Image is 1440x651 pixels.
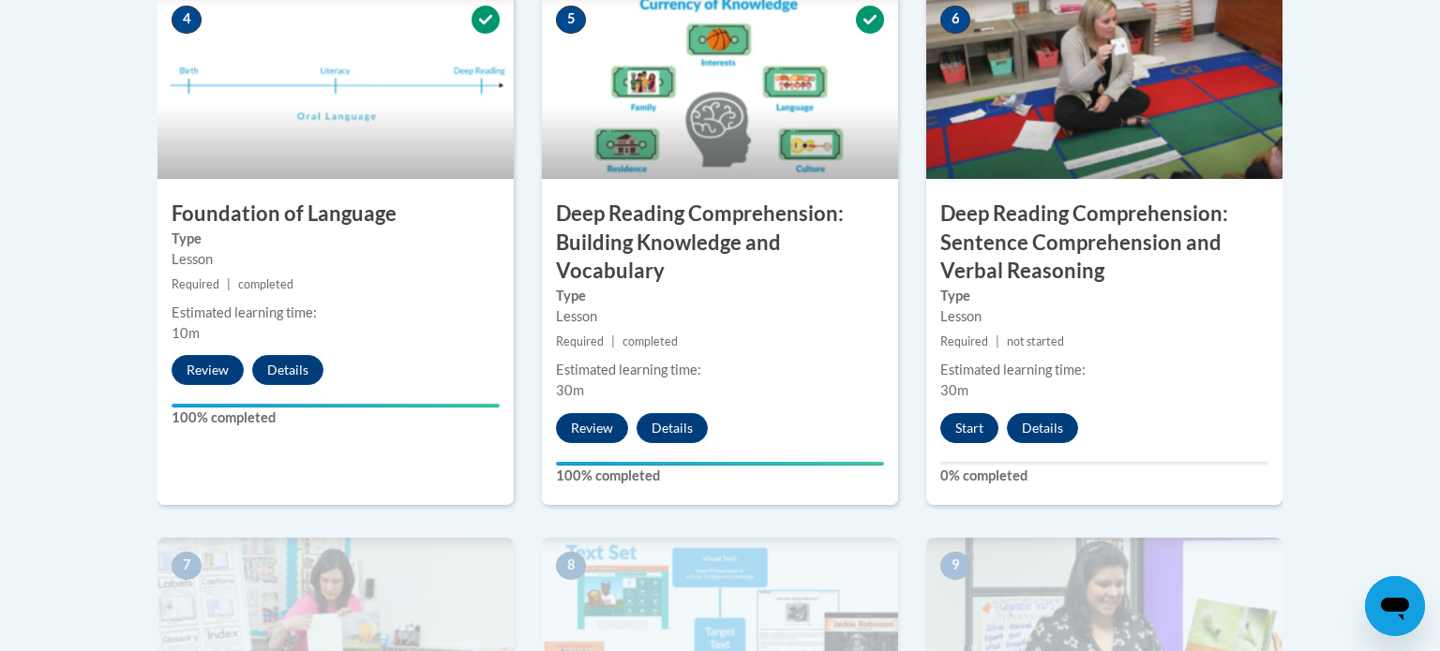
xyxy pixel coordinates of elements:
[172,355,244,385] button: Review
[227,277,231,291] span: |
[556,413,628,443] button: Review
[172,404,500,407] div: Your progress
[940,466,1268,486] label: 0% completed
[940,286,1268,306] label: Type
[1007,413,1078,443] button: Details
[172,407,500,428] label: 100% completed
[172,249,500,270] div: Lesson
[556,360,884,380] div: Estimated learning time:
[940,6,970,34] span: 6
[1365,576,1425,636] iframe: Button to launch messaging window
[252,355,323,385] button: Details
[172,325,200,341] span: 10m
[556,462,884,466] div: Your progress
[940,360,1268,380] div: Estimated learning time:
[157,200,514,229] h3: Foundation of Language
[172,277,219,291] span: Required
[637,413,708,443] button: Details
[940,413,998,443] button: Start
[622,334,678,348] span: completed
[556,306,884,327] div: Lesson
[940,552,970,580] span: 9
[940,382,968,398] span: 30m
[556,552,586,580] span: 8
[926,200,1282,286] h3: Deep Reading Comprehension: Sentence Comprehension and Verbal Reasoning
[556,334,604,348] span: Required
[611,334,615,348] span: |
[172,6,202,34] span: 4
[940,306,1268,327] div: Lesson
[172,552,202,580] span: 7
[556,6,586,34] span: 5
[556,286,884,306] label: Type
[172,303,500,323] div: Estimated learning time:
[1007,334,1064,348] span: not started
[172,229,500,249] label: Type
[542,200,898,286] h3: Deep Reading Comprehension: Building Knowledge and Vocabulary
[238,277,293,291] span: completed
[940,334,988,348] span: Required
[556,466,884,486] label: 100% completed
[556,382,584,398] span: 30m
[996,334,999,348] span: |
